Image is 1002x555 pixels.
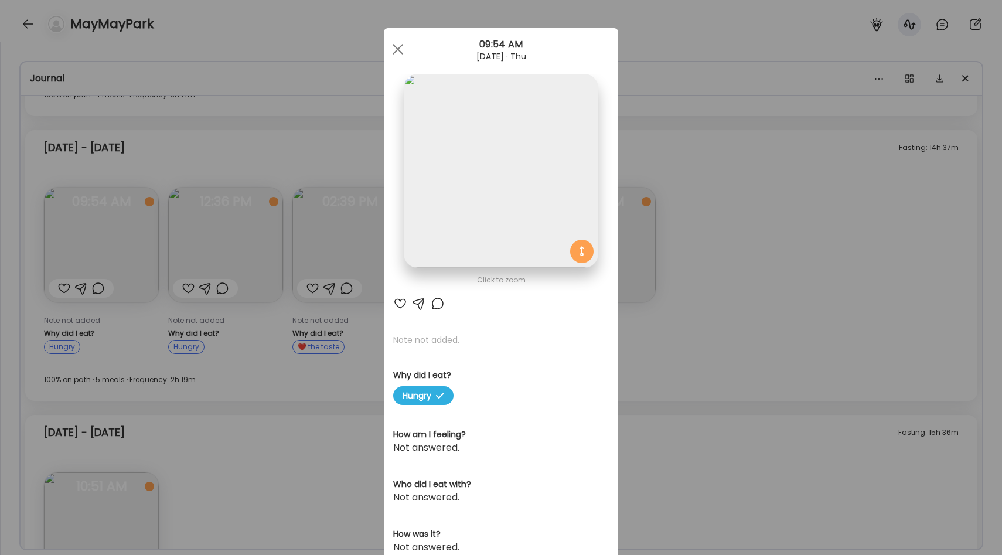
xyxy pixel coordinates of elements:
[404,74,598,268] img: images%2FNyLf4wViYihQqkpcQ3efeS4lZeI2%2Fj7NbYQRjmELngfwEkLPC%2F27HVfeieTD5TX6Mw3h3V_1080
[393,441,609,455] div: Not answered.
[384,52,618,61] div: [DATE] · Thu
[393,273,609,287] div: Click to zoom
[393,478,609,491] h3: Who did I eat with?
[393,528,609,540] h3: How was it?
[384,38,618,52] div: 09:54 AM
[393,386,454,405] span: Hungry
[393,334,609,346] p: Note not added.
[393,540,609,554] div: Not answered.
[393,491,609,505] div: Not answered.
[393,428,609,441] h3: How am I feeling?
[393,369,609,382] h3: Why did I eat?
